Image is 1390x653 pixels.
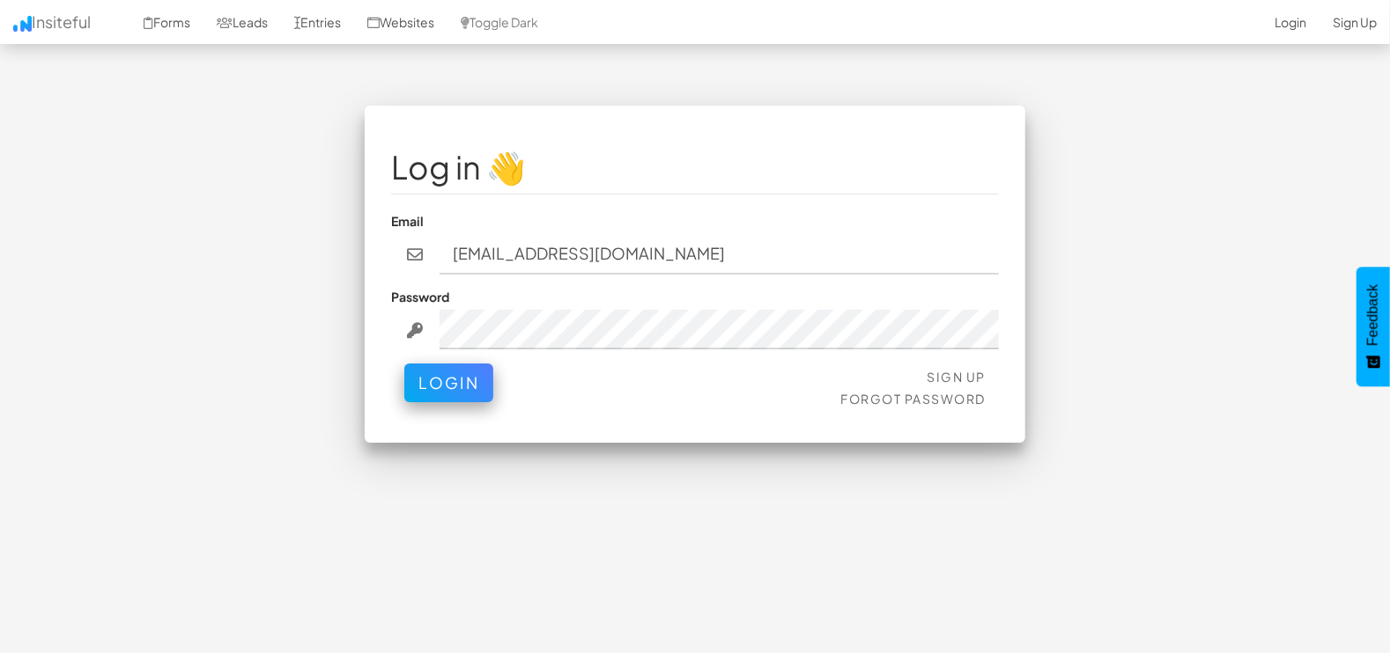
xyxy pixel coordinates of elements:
[391,150,999,185] h1: Log in 👋
[928,369,987,385] a: Sign Up
[1357,267,1390,386] button: Feedback - Show survey
[440,234,1000,275] input: john@doe.com
[404,363,493,402] button: Login
[841,391,987,407] a: Forgot Password
[391,212,424,230] label: Email
[13,16,32,32] img: icon.png
[391,288,449,305] label: Password
[1365,284,1381,346] span: Feedback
